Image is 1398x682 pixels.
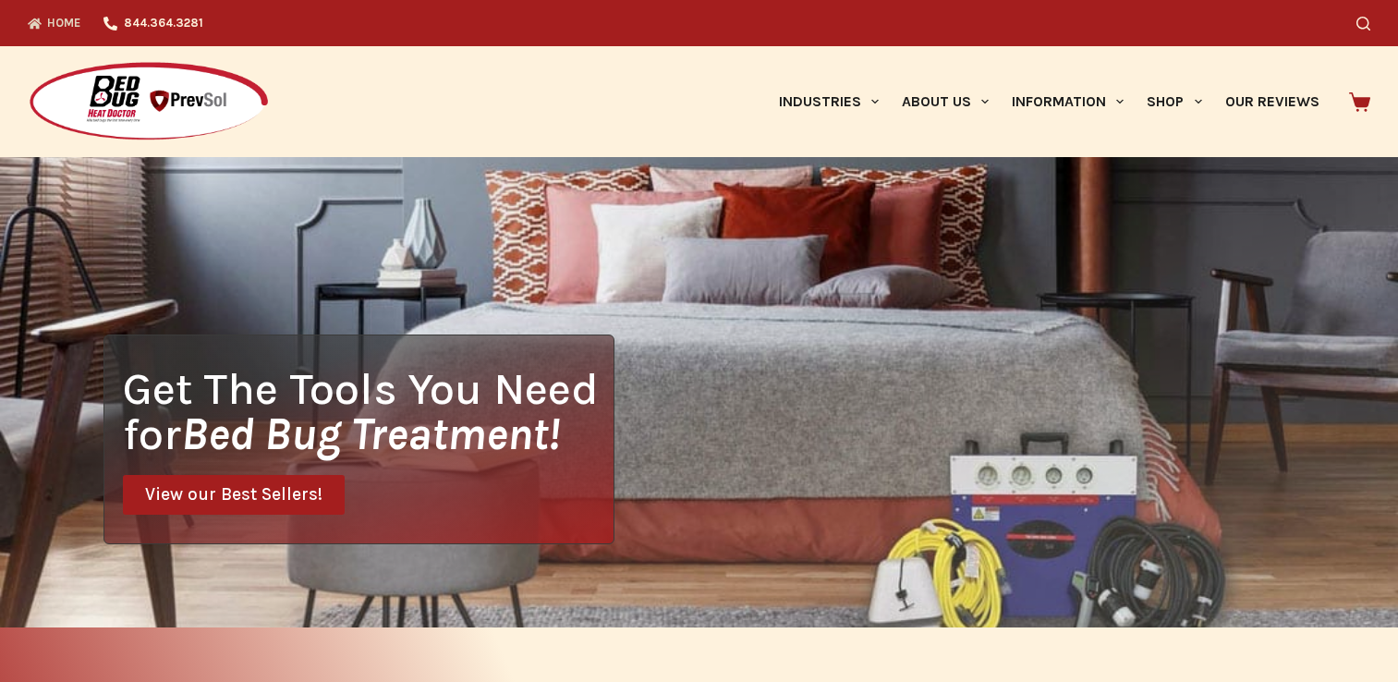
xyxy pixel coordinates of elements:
i: Bed Bug Treatment! [181,408,560,460]
a: Information [1001,46,1136,157]
a: Shop [1136,46,1213,157]
a: About Us [890,46,1000,157]
h1: Get The Tools You Need for [123,366,614,457]
span: View our Best Sellers! [145,486,322,504]
a: View our Best Sellers! [123,475,345,515]
a: Our Reviews [1213,46,1331,157]
button: Search [1356,17,1370,30]
a: Industries [767,46,890,157]
nav: Primary [767,46,1331,157]
img: Prevsol/Bed Bug Heat Doctor [28,61,270,143]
